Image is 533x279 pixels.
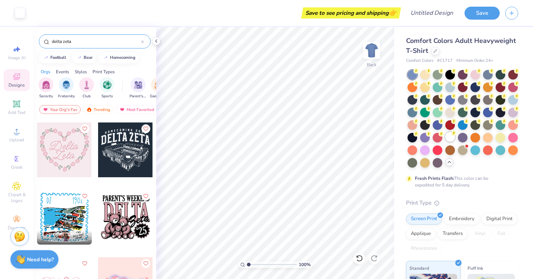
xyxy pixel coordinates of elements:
span: Add Text [8,110,26,115]
span: Delta Zeta, [GEOGRAPHIC_DATA][US_STATE] [49,238,89,243]
span: 100 % [299,261,311,268]
img: Fraternity Image [62,81,70,89]
div: Screen Print [406,214,442,225]
button: Like [141,124,150,133]
span: Minimum Order: 24 + [456,58,493,64]
div: Foil [493,228,510,239]
strong: Fresh Prints Flash: [415,175,454,181]
span: Comfort Colors [406,58,433,64]
div: Orgs [41,68,50,75]
div: Save to see pricing and shipping [303,7,399,19]
div: Embroidery [444,214,479,225]
span: Designs [9,82,25,88]
div: filter for Club [79,77,94,99]
button: Like [141,192,150,201]
span: Clipart & logos [4,192,30,204]
span: Game Day [150,94,167,99]
img: Sorority Image [42,81,50,89]
span: 👉 [389,8,397,17]
img: Club Image [83,81,91,89]
div: filter for Sports [100,77,114,99]
div: Applique [406,228,436,239]
button: Like [80,124,89,133]
input: Untitled Design [405,6,459,20]
button: Like [141,259,150,268]
div: Rhinestones [406,243,442,254]
span: Standard [409,264,429,272]
div: filter for Fraternity [58,77,75,99]
button: filter button [100,77,114,99]
button: Like [80,259,89,268]
img: most_fav.gif [119,107,125,112]
button: filter button [79,77,94,99]
span: Comfort Colors Adult Heavyweight T-Shirt [406,36,516,55]
div: filter for Sorority [38,77,53,99]
div: Print Type [406,199,518,207]
div: Trending [83,105,114,114]
div: This color can be expedited for 5 day delivery. [415,175,506,188]
span: Club [83,94,91,99]
button: Save [465,7,500,20]
img: trending.gif [86,107,92,112]
div: Transfers [438,228,467,239]
img: Game Day Image [154,81,163,89]
span: Sorority [39,94,53,99]
div: Print Types [93,68,115,75]
button: Like [80,192,89,201]
button: football [39,52,70,63]
span: Puff Ink [467,264,483,272]
div: Styles [75,68,87,75]
span: Fraternity [58,94,75,99]
input: Try "Alpha" [51,38,141,45]
div: football [50,56,66,60]
span: Parent's Weekend [130,94,147,99]
div: Your Org's Fav [39,105,81,114]
div: Back [367,61,376,68]
span: Sports [101,94,113,99]
span: Image AI [8,55,26,61]
img: trend_line.gif [103,56,108,60]
div: Most Favorited [116,105,158,114]
span: # C1717 [437,58,453,64]
img: trend_line.gif [76,56,82,60]
span: Decorate [8,225,26,231]
span: Greek [11,164,23,170]
div: Events [56,68,69,75]
div: homecoming [110,56,135,60]
img: Parent's Weekend Image [134,81,143,89]
button: filter button [130,77,147,99]
div: Digital Print [482,214,517,225]
img: most_fav.gif [43,107,48,112]
img: trend_line.gif [43,56,49,60]
strong: Need help? [27,256,54,263]
span: [PERSON_NAME] [49,232,80,237]
span: Upload [9,137,24,143]
div: Vinyl [470,228,490,239]
div: filter for Parent's Weekend [130,77,147,99]
img: Back [364,43,379,58]
img: Sports Image [103,81,111,89]
div: bear [84,56,93,60]
button: filter button [150,77,167,99]
button: bear [72,52,96,63]
div: filter for Game Day [150,77,167,99]
button: filter button [58,77,75,99]
button: homecoming [98,52,139,63]
button: filter button [38,77,53,99]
